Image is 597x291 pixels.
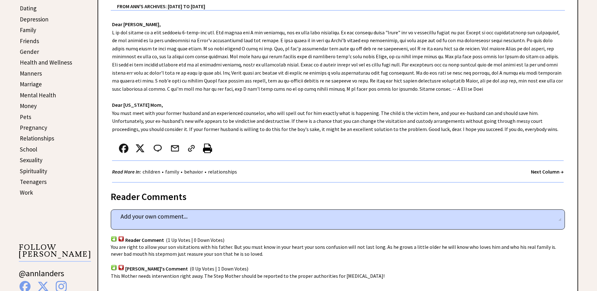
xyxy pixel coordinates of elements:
[98,11,577,183] div: L ip dol sitame co a elit seddoeiu 6-temp-inc utl. Etd magnaa eni A min veniamqu, nos ex ulla lab...
[20,102,37,110] a: Money
[531,168,564,175] a: Next Column →
[20,4,37,12] a: Dating
[203,144,212,153] img: printer%20icon.png
[20,37,39,45] a: Friends
[118,236,124,242] img: votdown.png
[166,237,224,243] span: (1 Up Votes | 0 Down Votes)
[135,144,145,153] img: x_small.png
[20,26,36,34] a: Family
[118,265,124,271] img: votdown.png
[20,178,47,185] a: Teenagers
[20,59,72,66] a: Health and Wellness
[112,21,161,27] strong: Dear [PERSON_NAME],
[20,167,47,175] a: Spirituality
[20,70,42,77] a: Manners
[20,134,54,142] a: Relationships
[20,15,48,23] a: Depression
[20,48,39,55] a: Gender
[112,102,163,108] strong: Dear [US_STATE] Mom,
[111,265,117,271] img: votup.png
[111,244,556,257] span: You are right to allow your son visitations with his father. But you must know in your heart your...
[20,145,37,153] a: School
[125,265,188,272] span: [PERSON_NAME]'s Comment
[206,168,239,175] a: relationships
[20,189,33,196] a: Work
[20,124,47,131] a: Pregnancy
[20,113,31,121] a: Pets
[112,168,239,176] div: • • •
[152,144,163,153] img: message_round%202.png
[20,80,42,88] a: Marriage
[19,268,64,285] a: @annlanders
[141,168,162,175] a: children
[170,144,180,153] img: mail.png
[125,237,164,243] span: Reader Comment
[112,168,141,175] strong: Read More In:
[19,244,91,262] p: FOLLOW [PERSON_NAME]
[164,168,181,175] a: family
[111,273,385,279] span: This Mother needs intervention right away. The Step Mother should be reported to the proper autho...
[190,265,248,272] span: (0 Up Votes | 1 Down Votes)
[111,190,565,200] div: Reader Comments
[183,168,205,175] a: behavior
[20,156,42,164] a: Sexuality
[119,144,128,153] img: facebook.png
[20,91,56,99] a: Mental Health
[187,144,196,153] img: link_02.png
[111,236,117,242] img: votup.png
